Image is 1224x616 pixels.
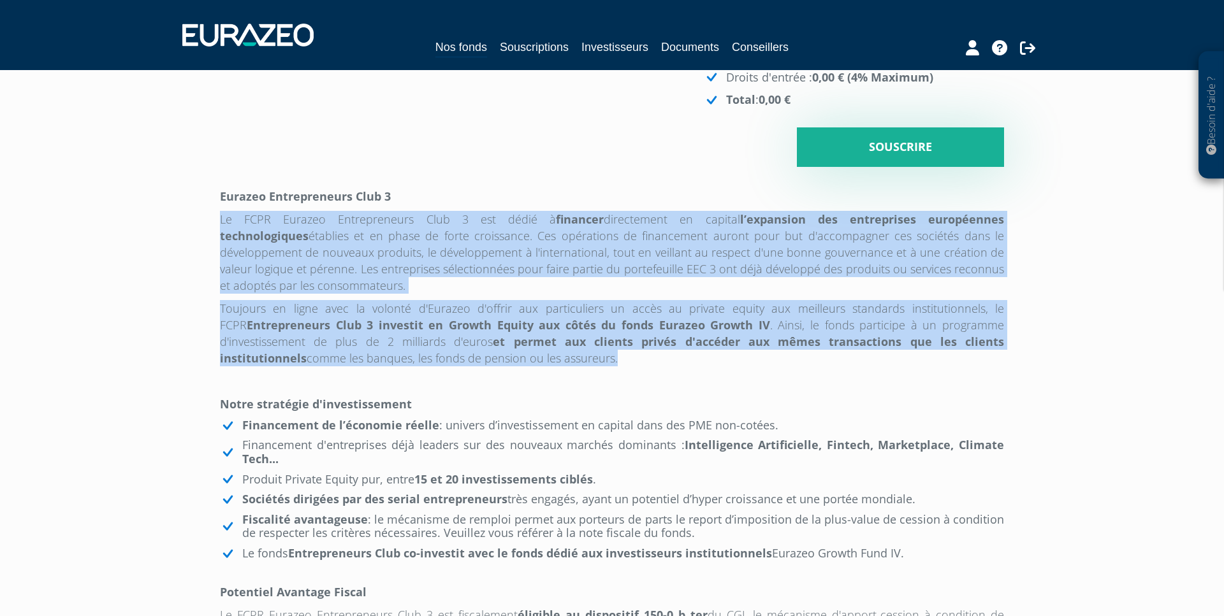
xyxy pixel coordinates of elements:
strong: 15 et 20 investissements ciblés [414,471,593,487]
strong: Fiscalité avantageuse [242,512,368,527]
strong: Intelligence Artificielle, Fintech, Marketplace, Climate Tech... [242,437,1004,466]
strong: l’expansion des entreprises européennes technologiques [220,211,1004,243]
li: Droits d'entrée : [704,69,1004,86]
li: Le fonds Eurazeo Growth Fund IV. [220,547,1004,561]
li: : univers d’investissement en capital dans des PME non-cotées. [220,419,1004,433]
a: Souscriptions [500,38,569,56]
a: Nos fonds [435,38,487,58]
strong: 0,00 € (4% Maximum) [812,69,933,85]
li: très engagés, ayant un potentiel d’hyper croissance et une portée mondiale. [220,492,1004,506]
a: Documents [661,38,719,56]
strong: Entrepreneurs Club 3 investit en Growth Equity aux côtés du fonds Eurazeo Growth IV [247,317,770,333]
strong: et permet aux clients privés d'accéder aux mêmes transactions que les clients institutionnels [220,334,1004,366]
strong: Sociétés dirigées par des serial entrepreneurs [242,491,507,506]
strong: Total [726,92,755,107]
strong: Notre stratégie d'investissement [220,396,412,412]
li: : le mécanisme de remploi permet aux porteurs de parts le report d’imposition de la plus-value de... [220,513,1004,540]
p: Besoin d'aide ? [1204,58,1219,173]
a: Investisseurs [581,38,648,56]
img: 1732889491-logotype_eurazeo_blanc_rvb.png [182,24,314,47]
a: Conseillers [732,38,789,56]
input: Souscrire [797,127,1004,167]
p: Toujours en ligne avec la volonté d'Eurazeo d'offrir aux particuliers un accès au private equity ... [220,300,1004,366]
strong: Financement de l’économie réelle [242,417,439,433]
li: Financement d'entreprises déjà leaders sur des nouveaux marchés dominants : [220,438,1004,466]
strong: financer [556,211,604,227]
strong: Entrepreneurs Club co-investit avec le fonds dédié aux investisseurs institutionnels [288,545,772,561]
li: : [704,92,1004,108]
strong: Eurazeo Entrepreneurs Club 3 [220,189,391,204]
strong: 0,00 € [759,92,790,107]
strong: Potentiel Avantage Fiscal [220,584,367,599]
p: Le FCPR Eurazeo Entrepreneurs Club 3 est dédié à directement en capital établies et en phase de f... [220,211,1004,294]
li: Produit Private Equity pur, entre . [220,473,1004,487]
